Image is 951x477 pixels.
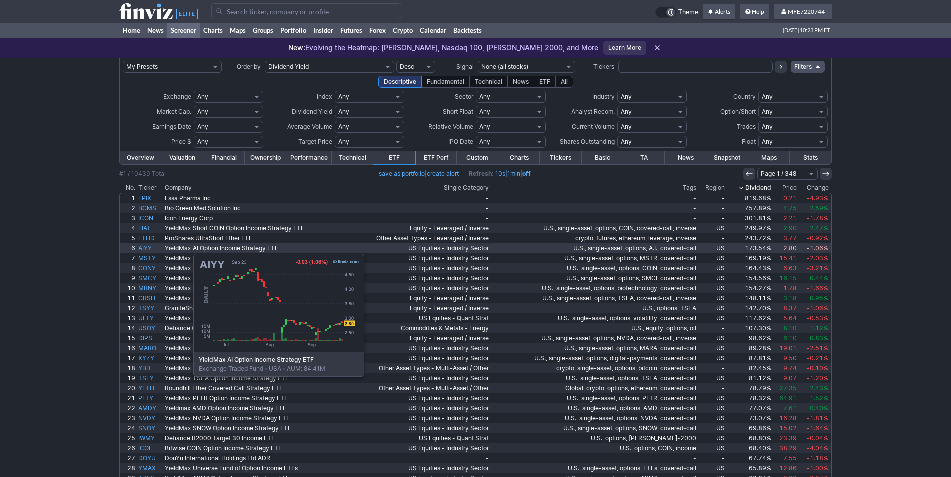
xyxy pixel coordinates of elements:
[807,284,828,292] span: -1.66%
[655,7,698,18] a: Theme
[779,254,797,262] span: 15.41
[807,244,828,252] span: -1.06%
[783,304,797,312] span: 8.37
[698,273,726,283] a: US
[345,293,490,303] a: Equity - Leveraged / Inverse
[810,384,828,392] span: 2.43%
[120,223,137,233] a: 4
[807,344,828,352] span: -2.51%
[490,193,698,203] a: -
[798,333,831,343] a: 0.83%
[748,151,790,164] a: Maps
[773,343,799,353] a: 19.01
[345,273,490,283] a: US Equities - Industry Sector
[120,353,137,363] a: 17
[726,373,773,383] a: 81.12%
[345,363,490,373] a: Other Asset Types - Multi-Asset / Other
[163,303,345,313] a: GraniteShares YieldBOOST TSLA ETF
[163,263,345,273] a: YieldMax COIN Option Income Strategy ETF
[345,373,490,383] a: US Equities - Industry Sector
[137,343,163,353] a: MARO
[373,151,415,164] a: ETF
[490,293,698,303] a: U.S., single-asset, options, TSLA, covered-call, inverse
[345,333,490,343] a: Equity - Leveraged / Inverse
[490,303,698,313] a: U.S., options, TSLA
[163,203,345,213] a: Bio Green Med Solution Inc
[698,343,726,353] a: US
[490,343,698,353] a: U.S., single-asset, options, MARA, covered-call
[798,313,831,323] a: -0.53%
[163,343,345,353] a: YieldMax MARA Option Income Strategy ETF
[783,334,797,342] span: 6.10
[137,323,163,333] a: USOY
[144,23,167,38] a: News
[798,223,831,233] a: 2.47%
[490,403,698,413] a: U.S., single-asset, options, AMD, covered-call
[163,213,345,223] a: Icon Energy Corp
[798,373,831,383] a: -1.20%
[773,263,799,273] a: 6.63
[120,213,137,223] a: 3
[498,151,540,164] a: Charts
[773,383,799,393] a: 27.35
[345,223,490,233] a: Equity - Leveraged / Inverse
[137,303,163,313] a: TSYY
[163,333,345,343] a: YieldMax Short NVDA Option Income Strategy ETF
[773,193,799,203] a: 0.21
[495,170,505,177] a: 10s
[698,263,726,273] a: US
[120,293,137,303] a: 11
[245,151,286,164] a: Ownership
[807,354,828,362] span: -0.21%
[163,313,345,323] a: YieldMax Ultra Option Income Strategy ETF
[798,343,831,353] a: -2.51%
[226,23,249,38] a: Maps
[120,273,137,283] a: 9
[698,383,726,393] a: -
[726,353,773,363] a: 87.81%
[798,233,831,243] a: -0.92%
[490,383,698,393] a: Global, crypto, options, ethereum, covered-call
[773,293,799,303] a: 3.18
[522,170,531,177] a: off
[740,4,769,20] a: Help
[703,4,735,20] a: Alerts
[490,283,698,293] a: U.S., single-asset, options, biotechnology, covered-call
[788,8,825,15] span: MFE7220744
[726,263,773,273] a: 164.43%
[286,151,332,164] a: Performance
[310,23,337,38] a: Insider
[791,61,825,73] a: Filters
[798,283,831,293] a: -1.66%
[807,254,828,262] span: -2.03%
[783,194,797,202] span: 0.21
[389,23,416,38] a: Crypto
[120,313,137,323] a: 13
[783,364,797,372] span: 9.74
[698,303,726,313] a: US
[490,243,698,253] a: U.S., single-asset, options, A.I., covered-call
[345,343,490,353] a: US Equities - Industry Sector
[798,253,831,263] a: -2.03%
[120,373,137,383] a: 19
[345,303,490,313] a: Equity - Leveraged / Inverse
[726,313,773,323] a: 117.62%
[698,243,726,253] a: US
[137,403,163,413] a: AMDY
[698,403,726,413] a: US
[783,404,797,412] span: 7.61
[726,203,773,213] a: 757.89%
[345,213,490,223] a: -
[706,151,748,164] a: Snapshot
[810,404,828,412] span: 0.40%
[783,354,797,362] span: 9.50
[726,363,773,373] a: 82.45%
[345,263,490,273] a: US Equities - Industry Sector
[137,273,163,283] a: SMCY
[167,23,200,38] a: Screener
[490,213,698,223] a: -
[726,383,773,393] a: 78.79%
[582,151,623,164] a: Basic
[120,193,137,203] a: 1
[783,284,797,292] span: 1.78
